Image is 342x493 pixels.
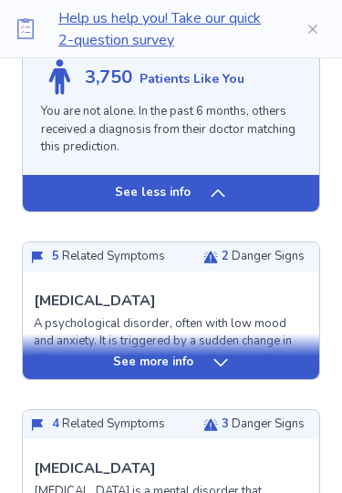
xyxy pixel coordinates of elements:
span: 4 [52,416,59,432]
p: Danger Signs [222,248,305,266]
p: 3,750 [85,64,132,91]
p: [MEDICAL_DATA] [34,457,156,479]
p: Danger Signs [222,416,305,434]
p: Patients Like You [140,69,244,88]
p: You are not alone. In the past 6 months, others received a diagnosis from their doctor matching t... [41,103,301,157]
p: [MEDICAL_DATA] [34,290,156,312]
span: 5 [52,248,59,264]
p: See less info [115,184,191,202]
p: Help us help you! Take our quick 2-question survey [58,7,276,51]
p: Related Symptoms [52,248,165,266]
span: 3 [222,416,229,432]
p: A psychological disorder, often with low mood and anxiety. It is triggered by a sudden change in ... [34,315,308,369]
p: Related Symptoms [52,416,165,434]
span: 2 [222,248,229,264]
p: See more info [113,354,193,372]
